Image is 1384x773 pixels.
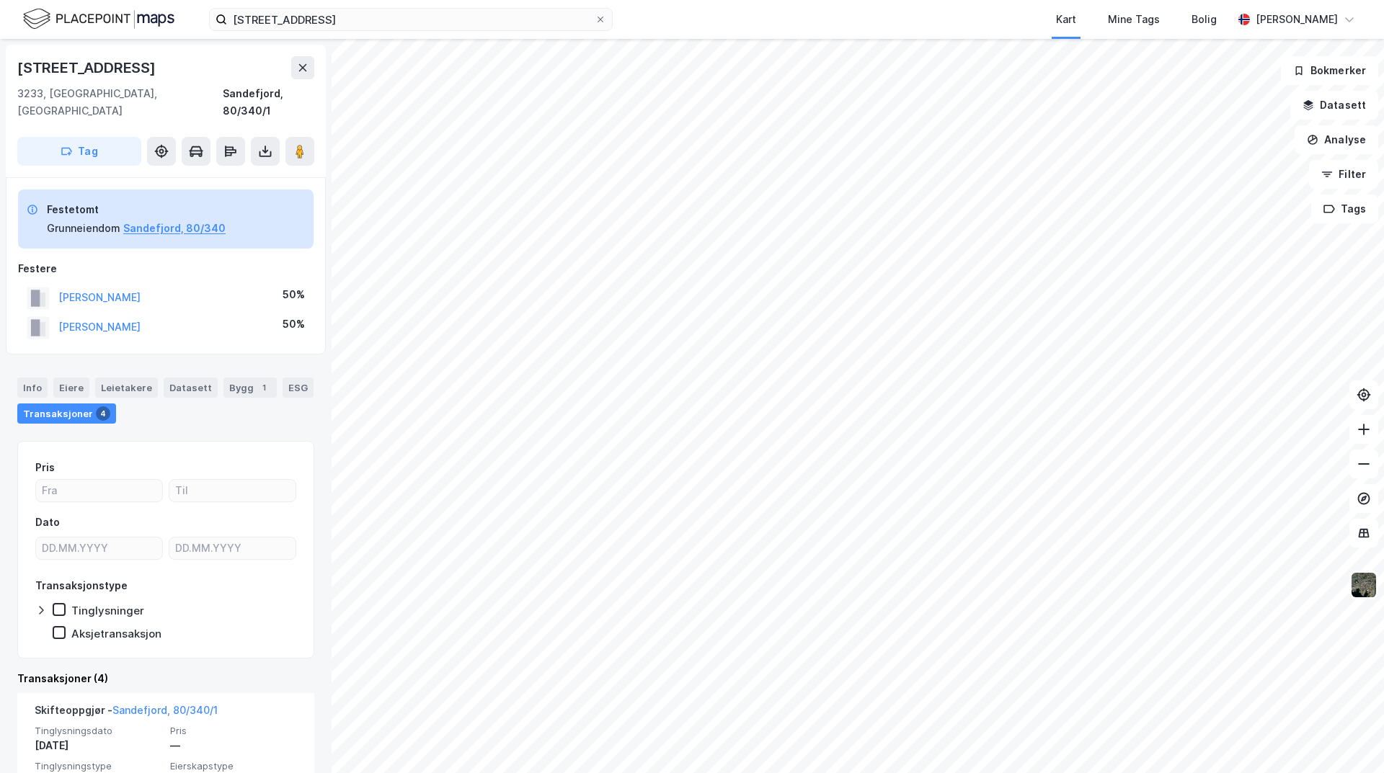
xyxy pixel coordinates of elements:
[1281,56,1378,85] button: Bokmerker
[71,627,161,640] div: Aksjetransaksjon
[223,85,314,120] div: Sandefjord, 80/340/1
[283,377,314,398] div: ESG
[169,537,296,559] input: DD.MM.YYYY
[1295,125,1378,154] button: Analyse
[164,377,218,398] div: Datasett
[36,537,162,559] input: DD.MM.YYYY
[1256,11,1338,28] div: [PERSON_NAME]
[1309,160,1378,189] button: Filter
[35,514,60,531] div: Dato
[18,260,314,277] div: Festere
[1192,11,1217,28] div: Bolig
[257,380,271,395] div: 1
[36,480,162,501] input: Fra
[35,459,55,476] div: Pris
[95,377,158,398] div: Leietakere
[17,85,223,120] div: 3233, [GEOGRAPHIC_DATA], [GEOGRAPHIC_DATA]
[1108,11,1160,28] div: Mine Tags
[170,737,297,754] div: —
[47,201,226,218] div: Festetomt
[35,702,218,725] div: Skifteoppgjør -
[17,377,48,398] div: Info
[35,737,161,754] div: [DATE]
[53,377,89,398] div: Eiere
[112,704,218,716] a: Sandefjord, 80/340/1
[35,760,161,772] span: Tinglysningstype
[283,286,305,303] div: 50%
[17,403,116,424] div: Transaksjoner
[1350,571,1378,599] img: 9k=
[170,725,297,737] span: Pris
[96,406,110,421] div: 4
[1290,91,1378,120] button: Datasett
[1312,704,1384,773] iframe: Chat Widget
[227,9,595,30] input: Søk på adresse, matrikkel, gårdeiere, leietakere eller personer
[35,577,128,594] div: Transaksjonstype
[35,725,161,737] span: Tinglysningsdato
[1311,195,1378,223] button: Tags
[17,137,141,166] button: Tag
[283,316,305,333] div: 50%
[169,480,296,501] input: Til
[1312,704,1384,773] div: Kontrollprogram for chat
[71,604,144,617] div: Tinglysninger
[123,220,226,237] button: Sandefjord, 80/340
[1056,11,1076,28] div: Kart
[23,6,174,32] img: logo.f888ab2527a4732fd821a326f86c7f29.svg
[170,760,297,772] span: Eierskapstype
[17,56,159,79] div: [STREET_ADDRESS]
[223,377,277,398] div: Bygg
[47,220,120,237] div: Grunneiendom
[17,670,314,687] div: Transaksjoner (4)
